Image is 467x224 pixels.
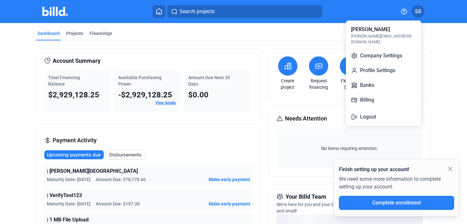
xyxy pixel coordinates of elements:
[348,49,419,62] button: Company Settings
[348,64,419,77] button: Profile Settings
[348,111,419,123] button: Logout
[348,94,419,106] button: Billing
[351,33,416,45] div: [PERSON_NAME][EMAIL_ADDRESS][DOMAIN_NAME]
[351,26,390,33] div: [PERSON_NAME]
[348,79,419,92] button: Banks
